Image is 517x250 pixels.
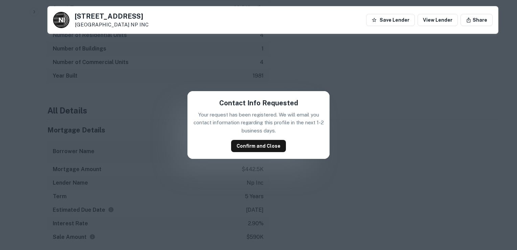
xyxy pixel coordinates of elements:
[460,14,493,26] button: Share
[231,140,286,152] button: Confirm and Close
[193,111,324,135] p: Your request has been registered. We will email you contact information regarding this profile in...
[75,22,149,28] p: [GEOGRAPHIC_DATA]
[418,14,458,26] a: View Lender
[131,22,149,27] a: NP INC
[366,14,415,26] button: Save Lender
[75,13,149,20] h5: [STREET_ADDRESS]
[59,16,64,25] p: N I
[219,98,298,108] h5: Contact Info Requested
[483,196,517,228] iframe: Chat Widget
